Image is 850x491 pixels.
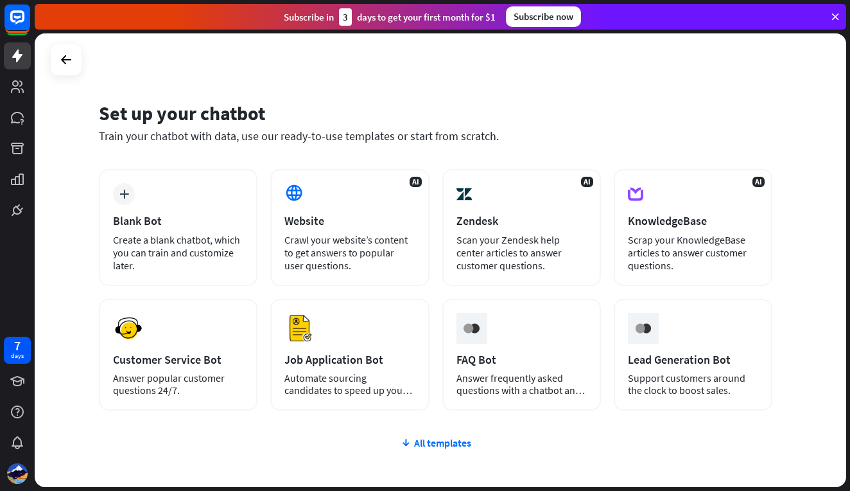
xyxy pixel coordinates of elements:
[14,340,21,352] div: 7
[4,337,31,364] a: 7 days
[11,352,24,361] div: days
[506,6,581,27] div: Subscribe now
[284,8,496,26] div: Subscribe in days to get your first month for $1
[339,8,352,26] div: 3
